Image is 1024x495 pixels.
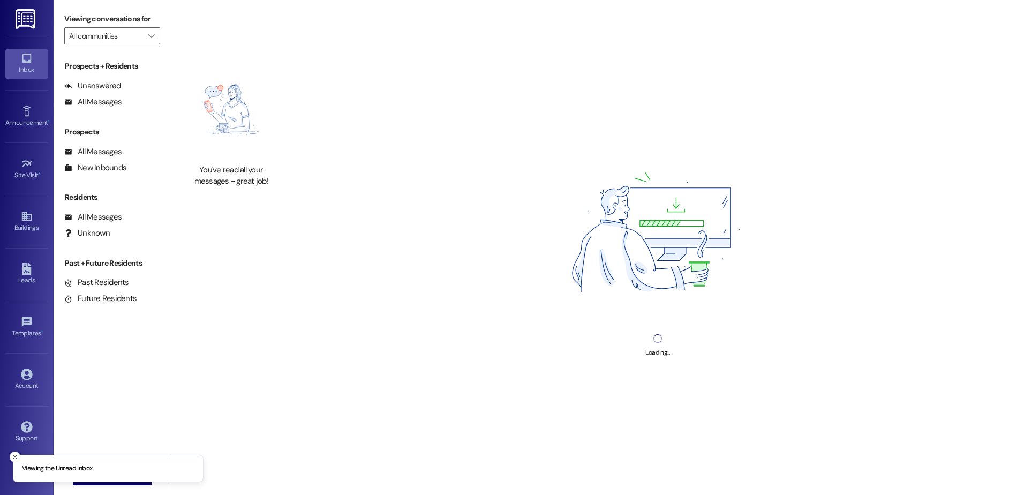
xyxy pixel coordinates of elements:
[5,260,48,289] a: Leads
[64,228,110,239] div: Unknown
[10,452,20,462] button: Close toast
[183,60,279,159] img: empty-state
[64,146,122,157] div: All Messages
[64,212,122,223] div: All Messages
[5,313,48,342] a: Templates •
[183,164,279,187] div: You've read all your messages - great job!
[5,207,48,236] a: Buildings
[54,258,171,269] div: Past + Future Residents
[16,9,37,29] img: ResiDesk Logo
[54,61,171,72] div: Prospects + Residents
[48,117,49,125] span: •
[148,32,154,40] i: 
[64,277,129,288] div: Past Residents
[5,49,48,78] a: Inbox
[5,418,48,447] a: Support
[5,155,48,184] a: Site Visit •
[64,293,137,304] div: Future Residents
[54,126,171,138] div: Prospects
[645,347,669,358] div: Loading...
[64,80,121,92] div: Unanswered
[64,11,160,27] label: Viewing conversations for
[39,170,40,177] span: •
[22,464,92,474] p: Viewing the Unread inbox
[64,162,126,174] div: New Inbounds
[5,365,48,394] a: Account
[54,192,171,203] div: Residents
[69,27,143,44] input: All communities
[41,328,43,335] span: •
[64,96,122,108] div: All Messages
